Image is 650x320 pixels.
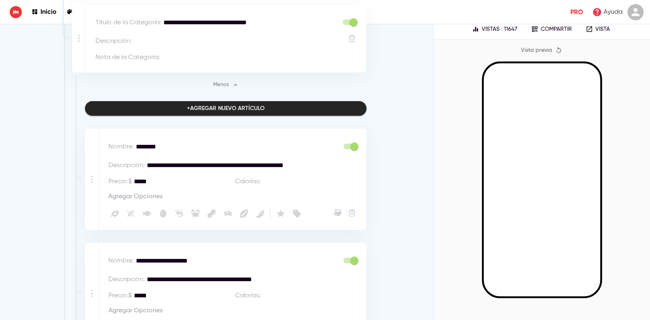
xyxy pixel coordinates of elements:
[125,8,146,15] p: Ajustes
[590,5,625,19] a: Ayuda
[32,6,57,17] a: Inicio
[525,23,578,35] button: Compartir
[75,8,107,15] p: Apariencia
[541,26,572,33] p: Compartir
[595,26,610,33] p: Vista
[603,7,622,17] p: Ayuda
[484,64,600,297] iframe: Mobile Preview
[580,23,616,35] a: Vista
[40,8,57,15] p: Inicio
[469,23,521,35] button: Vistas : 11647
[116,6,146,17] a: Ajustes
[482,26,517,33] p: Vistas : 11647
[66,6,107,17] a: Apariencia
[570,7,583,17] p: Pro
